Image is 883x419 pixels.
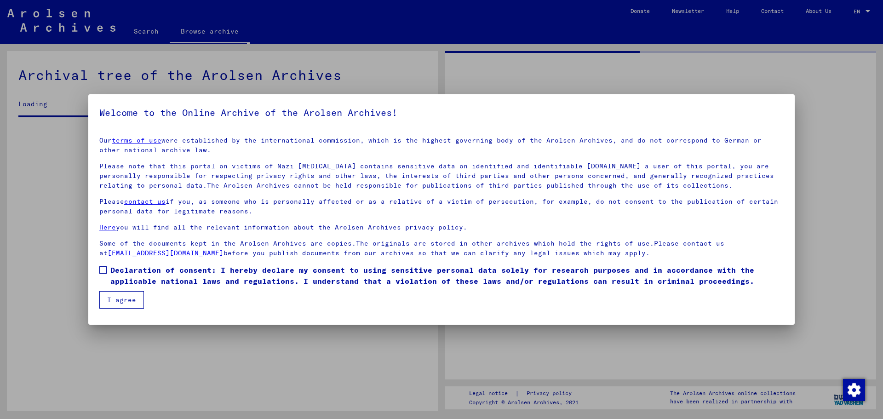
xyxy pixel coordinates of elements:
[99,136,784,155] p: Our were established by the international commission, which is the highest governing body of the ...
[843,379,865,401] img: Change consent
[99,105,784,120] h5: Welcome to the Online Archive of the Arolsen Archives!
[112,136,161,144] a: terms of use
[99,239,784,258] p: Some of the documents kept in the Arolsen Archives are copies.The originals are stored in other a...
[124,197,166,206] a: contact us
[99,161,784,190] p: Please note that this portal on victims of Nazi [MEDICAL_DATA] contains sensitive data on identif...
[99,197,784,216] p: Please if you, as someone who is personally affected or as a relative of a victim of persecution,...
[99,291,144,309] button: I agree
[108,249,224,257] a: [EMAIL_ADDRESS][DOMAIN_NAME]
[99,223,784,232] p: you will find all the relevant information about the Arolsen Archives privacy policy.
[110,264,784,287] span: Declaration of consent: I hereby declare my consent to using sensitive personal data solely for r...
[99,223,116,231] a: Here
